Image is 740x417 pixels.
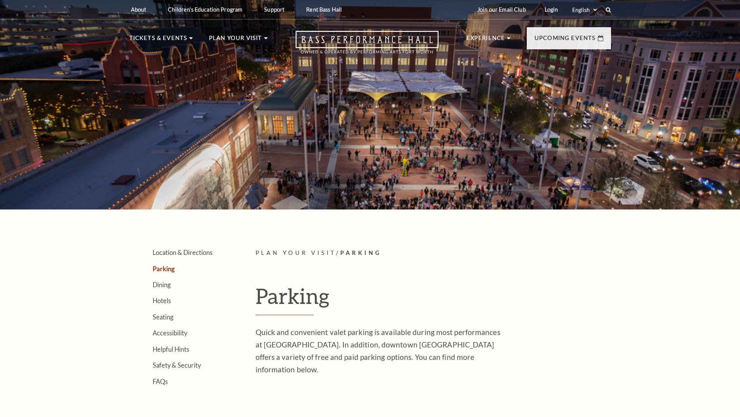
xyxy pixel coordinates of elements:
[256,326,508,376] p: Quick and convenient valet parking is available during most performances at [GEOGRAPHIC_DATA]. In...
[153,361,201,369] a: Safety & Security
[153,345,189,353] a: Helpful Hints
[131,6,146,13] p: About
[571,6,598,14] select: Select:
[153,265,175,272] a: Parking
[264,6,284,13] p: Support
[153,378,168,385] a: FAQs
[256,248,611,258] p: /
[209,33,262,47] p: Plan Your Visit
[168,6,242,13] p: Children's Education Program
[153,281,171,288] a: Dining
[256,250,336,256] span: Plan Your Visit
[256,283,611,315] h1: Parking
[306,6,342,13] p: Rent Bass Hall
[535,33,596,47] p: Upcoming Events
[340,250,382,256] span: Parking
[153,329,187,337] a: Accessibility
[153,249,212,256] a: Location & Directions
[467,33,505,47] p: Experience
[153,297,171,304] a: Hotels
[129,33,188,47] p: Tickets & Events
[153,313,173,321] a: Seating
